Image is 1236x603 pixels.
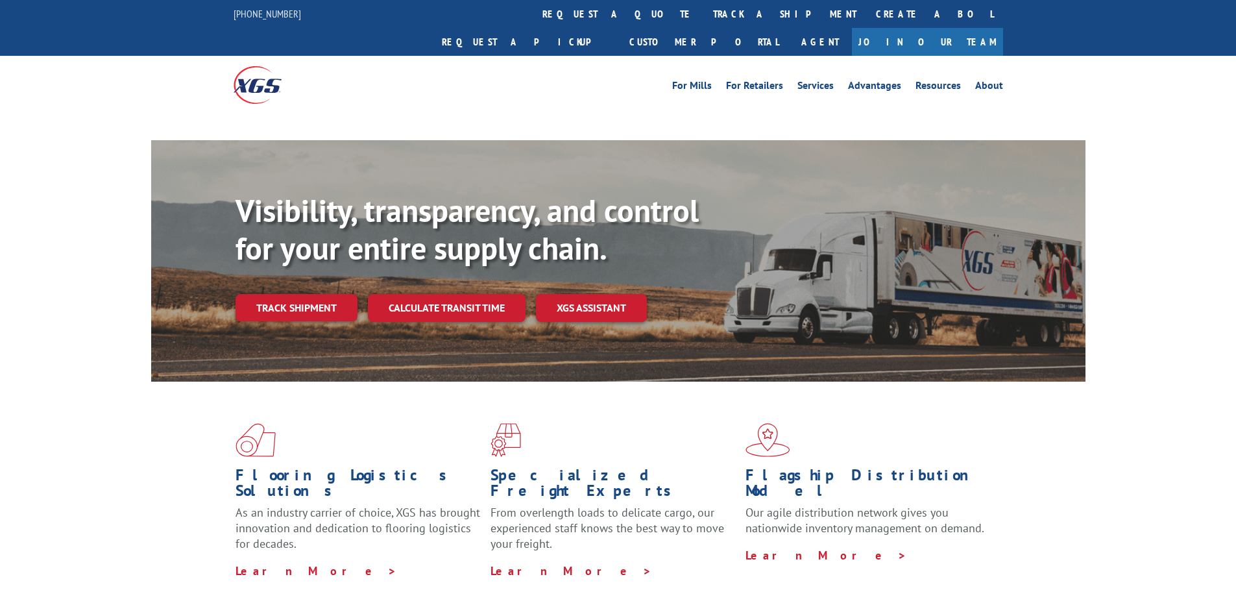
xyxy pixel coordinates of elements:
[236,190,699,268] b: Visibility, transparency, and control for your entire supply chain.
[848,80,901,95] a: Advantages
[726,80,783,95] a: For Retailers
[432,28,620,56] a: Request a pickup
[234,7,301,20] a: [PHONE_NUMBER]
[236,467,481,505] h1: Flooring Logistics Solutions
[852,28,1003,56] a: Join Our Team
[915,80,961,95] a: Resources
[975,80,1003,95] a: About
[745,548,907,563] a: Learn More >
[368,294,526,322] a: Calculate transit time
[797,80,834,95] a: Services
[672,80,712,95] a: For Mills
[491,563,652,578] a: Learn More >
[491,505,736,563] p: From overlength loads to delicate cargo, our experienced staff knows the best way to move your fr...
[620,28,788,56] a: Customer Portal
[788,28,852,56] a: Agent
[745,505,984,535] span: Our agile distribution network gives you nationwide inventory management on demand.
[236,294,357,321] a: Track shipment
[236,505,480,551] span: As an industry carrier of choice, XGS has brought innovation and dedication to flooring logistics...
[236,423,276,457] img: xgs-icon-total-supply-chain-intelligence-red
[491,467,736,505] h1: Specialized Freight Experts
[236,563,397,578] a: Learn More >
[745,467,991,505] h1: Flagship Distribution Model
[491,423,521,457] img: xgs-icon-focused-on-flooring-red
[536,294,647,322] a: XGS ASSISTANT
[745,423,790,457] img: xgs-icon-flagship-distribution-model-red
